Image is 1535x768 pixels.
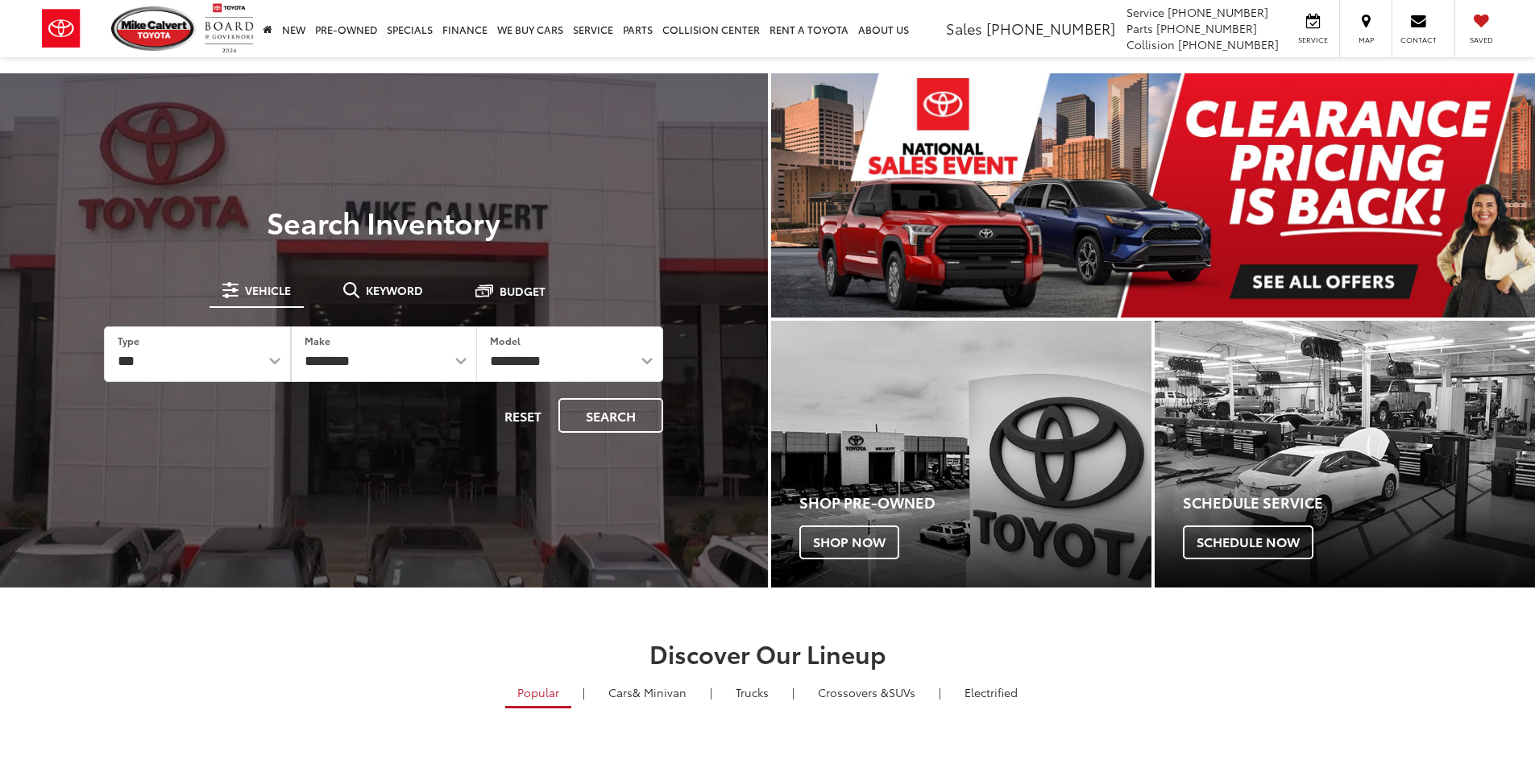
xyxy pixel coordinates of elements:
[633,684,687,700] span: & Minivan
[1400,35,1437,45] span: Contact
[806,679,927,706] a: SUVs
[788,684,799,700] li: |
[366,284,423,296] span: Keyword
[1295,35,1331,45] span: Service
[491,398,555,433] button: Reset
[200,640,1336,666] h2: Discover Our Lineup
[799,525,899,559] span: Shop Now
[68,205,700,238] h3: Search Inventory
[706,684,716,700] li: |
[305,334,330,347] label: Make
[946,18,982,39] span: Sales
[935,684,945,700] li: |
[1463,35,1499,45] span: Saved
[818,684,889,700] span: Crossovers &
[799,495,1151,511] h4: Shop Pre-Owned
[1183,495,1535,511] h4: Schedule Service
[1126,4,1164,20] span: Service
[118,334,139,347] label: Type
[1155,321,1535,587] div: Toyota
[490,334,521,347] label: Model
[724,679,781,706] a: Trucks
[1168,4,1268,20] span: [PHONE_NUMBER]
[505,679,571,708] a: Popular
[1348,35,1384,45] span: Map
[771,321,1151,587] a: Shop Pre-Owned Shop Now
[1126,20,1153,36] span: Parts
[111,6,197,51] img: Mike Calvert Toyota
[1126,36,1175,52] span: Collision
[1156,20,1257,36] span: [PHONE_NUMBER]
[986,18,1115,39] span: [PHONE_NUMBER]
[596,679,699,706] a: Cars
[245,284,291,296] span: Vehicle
[558,398,663,433] button: Search
[1155,321,1535,587] a: Schedule Service Schedule Now
[952,679,1030,706] a: Electrified
[1183,525,1313,559] span: Schedule Now
[1178,36,1279,52] span: [PHONE_NUMBER]
[579,684,589,700] li: |
[500,285,546,297] span: Budget
[771,321,1151,587] div: Toyota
